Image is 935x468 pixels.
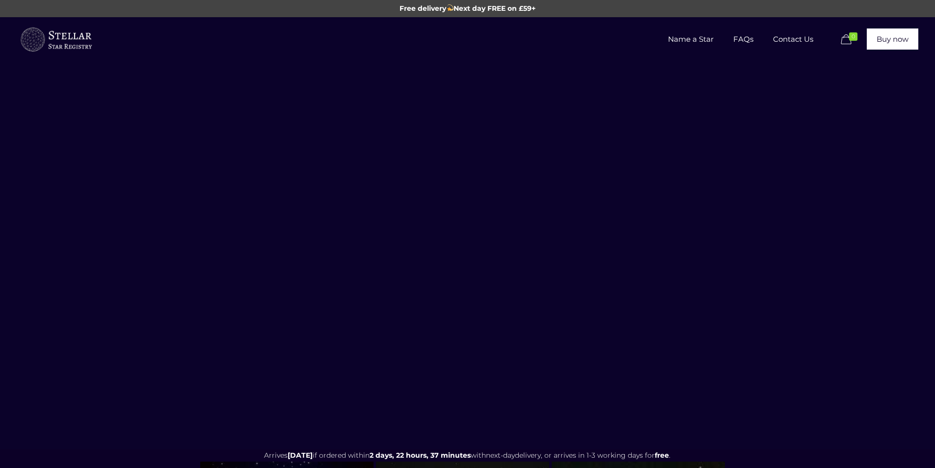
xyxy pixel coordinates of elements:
span: Name a Star [658,25,723,54]
a: Name a Star [658,17,723,61]
span: Arrives if ordered within with delivery, or arrives in 1-3 working days for . [264,451,670,460]
span: Free delivery Next day FREE on £59+ [400,4,536,13]
a: Buy a Star [19,17,93,61]
span: [DATE] [288,451,313,460]
a: 0 [838,34,862,46]
span: FAQs [723,25,763,54]
span: 2 days, 22 hours, 37 minutes [370,451,471,460]
span: 0 [849,32,857,41]
img: 💫 [447,4,454,11]
img: buyastar-logo-transparent [19,25,93,55]
span: next-day [486,451,515,460]
a: FAQs [723,17,763,61]
a: Contact Us [763,17,823,61]
a: Buy now [867,28,918,50]
span: Contact Us [763,25,823,54]
b: free [655,451,669,460]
